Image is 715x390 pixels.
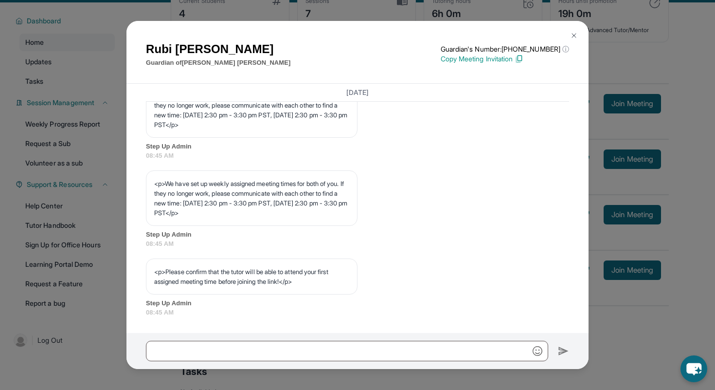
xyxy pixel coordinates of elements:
img: Emoji [533,346,542,356]
span: 08:45 AM [146,239,569,249]
p: Guardian of [PERSON_NAME] [PERSON_NAME] [146,58,290,68]
span: 08:45 AM [146,151,569,161]
span: Step Up Admin [146,230,569,240]
p: <p>Please confirm that the tutor will be able to attend your first assigned meeting time before j... [154,267,349,286]
button: chat-button [680,355,707,382]
img: Copy Icon [515,55,523,63]
span: Step Up Admin [146,298,569,308]
p: Copy Meeting Invitation [441,54,569,64]
h3: [DATE] [146,88,569,97]
p: Guardian's Number: [PHONE_NUMBER] [441,44,569,54]
span: 08:45 AM [146,308,569,317]
p: <p>We have set up weekly assigned meeting times for both of you. If they no longer work, please c... [154,179,349,218]
img: Close Icon [570,32,578,39]
img: Send icon [558,345,569,357]
span: ⓘ [562,44,569,54]
h1: Rubi [PERSON_NAME] [146,40,290,58]
p: <p>We have set up weekly assigned meeting times for both of you. If they no longer work, please c... [154,91,349,130]
span: Step Up Admin [146,142,569,151]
